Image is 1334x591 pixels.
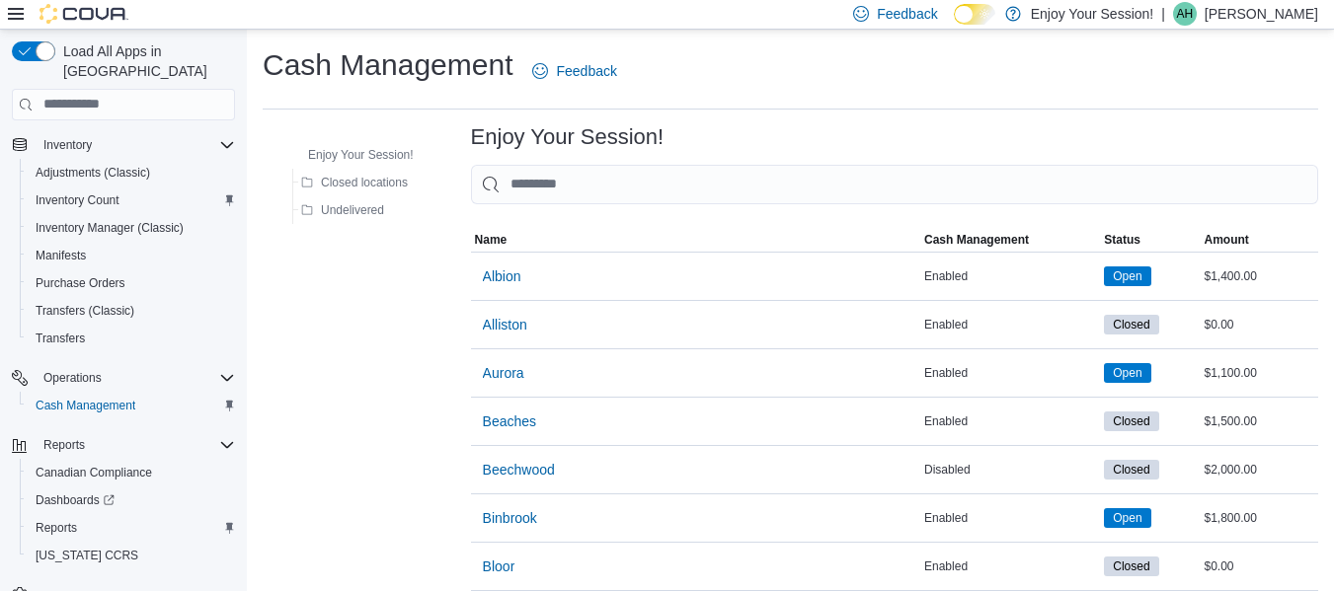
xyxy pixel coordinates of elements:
[4,364,243,392] button: Operations
[20,214,243,242] button: Inventory Manager (Classic)
[1104,266,1150,286] span: Open
[39,4,128,24] img: Cova
[36,192,119,208] span: Inventory Count
[1104,232,1140,248] span: Status
[524,51,624,91] a: Feedback
[36,366,110,390] button: Operations
[1201,409,1319,433] div: $1,500.00
[28,161,235,185] span: Adjustments (Classic)
[920,506,1100,530] div: Enabled
[36,465,152,480] span: Canadian Compliance
[20,392,243,419] button: Cash Management
[293,171,416,194] button: Closed locations
[28,244,235,267] span: Manifests
[475,402,544,441] button: Beaches
[36,248,86,263] span: Manifests
[1113,364,1141,382] span: Open
[1201,506,1319,530] div: $1,800.00
[36,133,235,157] span: Inventory
[1205,232,1249,248] span: Amount
[20,459,243,486] button: Canadian Compliance
[1104,556,1158,576] span: Closed
[20,486,243,514] a: Dashboards
[293,198,392,222] button: Undelivered
[28,394,235,417] span: Cash Management
[36,331,85,346] span: Transfers
[483,508,537,528] span: Binbrook
[28,299,142,323] a: Transfers (Classic)
[920,361,1100,385] div: Enabled
[36,398,135,413] span: Cash Management
[20,159,243,186] button: Adjustments (Classic)
[28,516,235,540] span: Reports
[1100,228,1200,252] button: Status
[36,520,77,536] span: Reports
[471,165,1318,204] input: This is a search bar. As you type, the results lower in the page will automatically filter.
[920,554,1100,578] div: Enabled
[471,125,665,149] h3: Enjoy Your Session!
[28,461,160,484] a: Canadian Compliance
[1104,411,1158,431] span: Closed
[28,394,143,417] a: Cash Management
[36,220,184,236] span: Inventory Manager (Classic)
[36,548,138,563] span: [US_STATE] CCRS
[920,264,1100,288] div: Enabled
[475,547,523,586] button: Bloor
[1161,2,1165,26] p: |
[475,353,532,393] button: Aurora
[28,488,122,512] a: Dashboards
[954,25,955,26] span: Dark Mode
[263,45,512,85] h1: Cash Management
[28,161,158,185] a: Adjustments (Classic)
[28,327,93,350] a: Transfers
[1113,557,1149,575] span: Closed
[1177,2,1194,26] span: AH
[28,516,85,540] a: Reports
[1031,2,1154,26] p: Enjoy Your Session!
[28,271,133,295] a: Purchase Orders
[28,299,235,323] span: Transfers (Classic)
[1113,509,1141,527] span: Open
[28,244,94,267] a: Manifests
[1104,460,1158,480] span: Closed
[321,175,408,190] span: Closed locations
[43,137,92,153] span: Inventory
[36,165,150,181] span: Adjustments (Classic)
[28,544,146,567] a: [US_STATE] CCRS
[4,131,243,159] button: Inventory
[920,458,1100,481] div: Disabled
[28,461,235,484] span: Canadian Compliance
[1113,412,1149,430] span: Closed
[483,315,527,334] span: Alliston
[20,186,243,214] button: Inventory Count
[36,303,134,319] span: Transfers (Classic)
[1104,508,1150,528] span: Open
[483,411,536,431] span: Beaches
[36,433,235,457] span: Reports
[1113,316,1149,333] span: Closed
[280,143,422,167] button: Enjoy Your Session!
[1201,361,1319,385] div: $1,100.00
[28,488,235,512] span: Dashboards
[36,366,235,390] span: Operations
[20,269,243,297] button: Purchase Orders
[1104,363,1150,383] span: Open
[321,202,384,218] span: Undelivered
[36,275,125,291] span: Purchase Orders
[471,228,920,252] button: Name
[1205,2,1318,26] p: [PERSON_NAME]
[28,188,127,212] a: Inventory Count
[475,450,563,489] button: Beechwood
[475,232,508,248] span: Name
[20,514,243,542] button: Reports
[28,216,192,240] a: Inventory Manager (Classic)
[36,433,93,457] button: Reports
[475,257,529,296] button: Albion
[28,188,235,212] span: Inventory Count
[1201,264,1319,288] div: $1,400.00
[28,544,235,567] span: Washington CCRS
[1113,461,1149,479] span: Closed
[308,147,414,163] span: Enjoy Your Session!
[43,437,85,453] span: Reports
[1173,2,1197,26] div: April Hale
